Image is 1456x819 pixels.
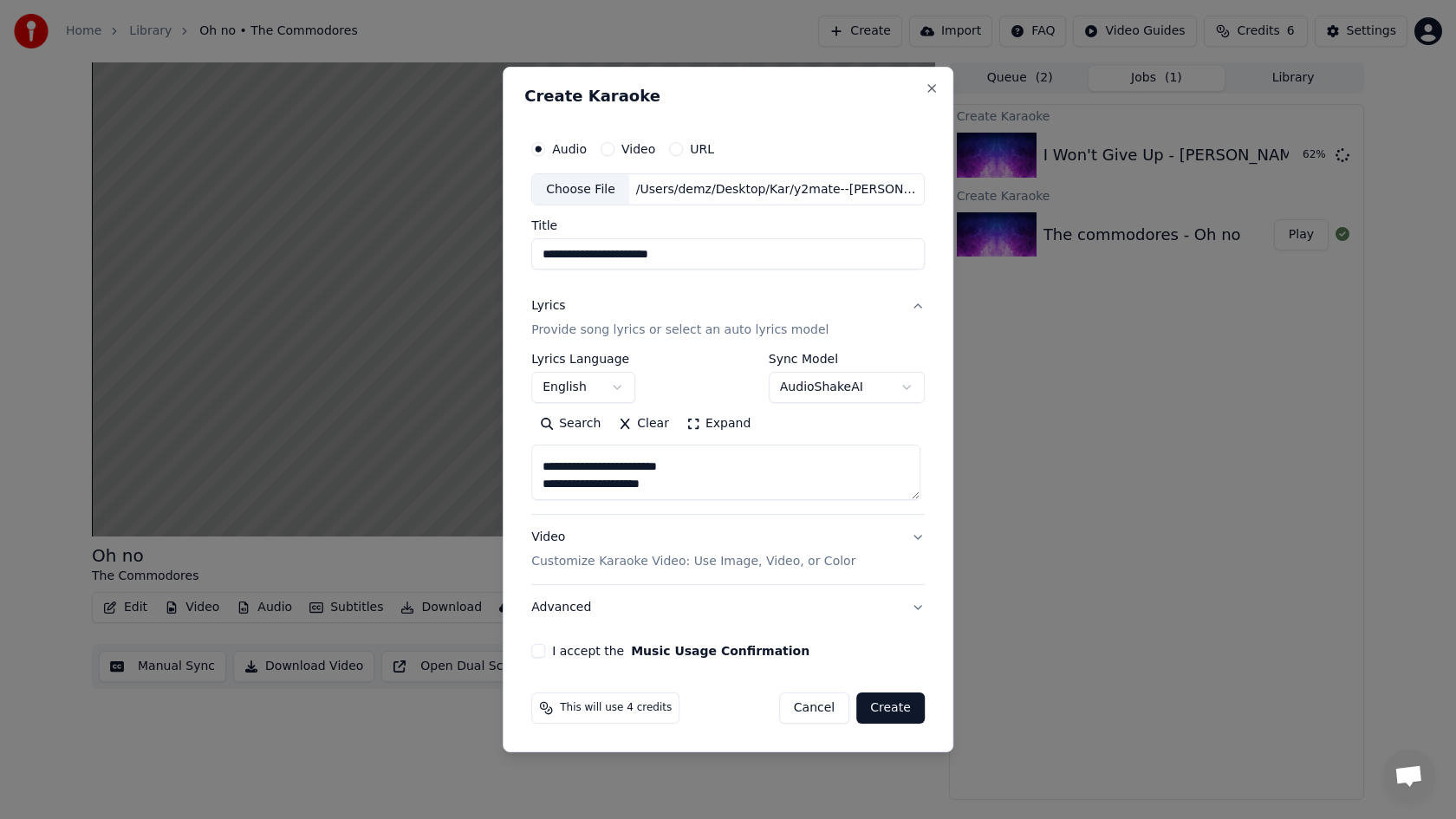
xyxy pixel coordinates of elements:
span: This will use 4 credits [560,701,672,715]
p: Provide song lyrics or select an auto lyrics model [531,322,829,340]
button: I accept the [631,645,809,657]
div: /Users/demz/Desktop/Kar/y2mate--[PERSON_NAME]-The-Story-lyrics.mp3 [629,181,924,198]
button: VideoCustomize Karaoke Video: Use Image, Video, or Color [531,516,925,585]
label: I accept the [552,645,809,657]
div: Choose File [532,174,629,205]
label: URL [690,143,714,155]
p: Customize Karaoke Video: Use Image, Video, or Color [531,553,855,570]
label: Sync Model [769,354,925,366]
label: Video [621,143,655,155]
button: Clear [609,411,678,439]
button: Search [531,411,609,439]
div: LyricsProvide song lyrics or select an auto lyrics model [531,354,925,515]
button: Expand [678,411,759,439]
button: Create [856,692,925,724]
h2: Create Karaoke [524,88,932,104]
label: Lyrics Language [531,354,635,366]
label: Audio [552,143,587,155]
button: Advanced [531,585,925,630]
div: Lyrics [531,298,565,315]
div: Video [531,530,855,571]
button: LyricsProvide song lyrics or select an auto lyrics model [531,284,925,354]
button: Cancel [779,692,849,724]
label: Title [531,220,925,232]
